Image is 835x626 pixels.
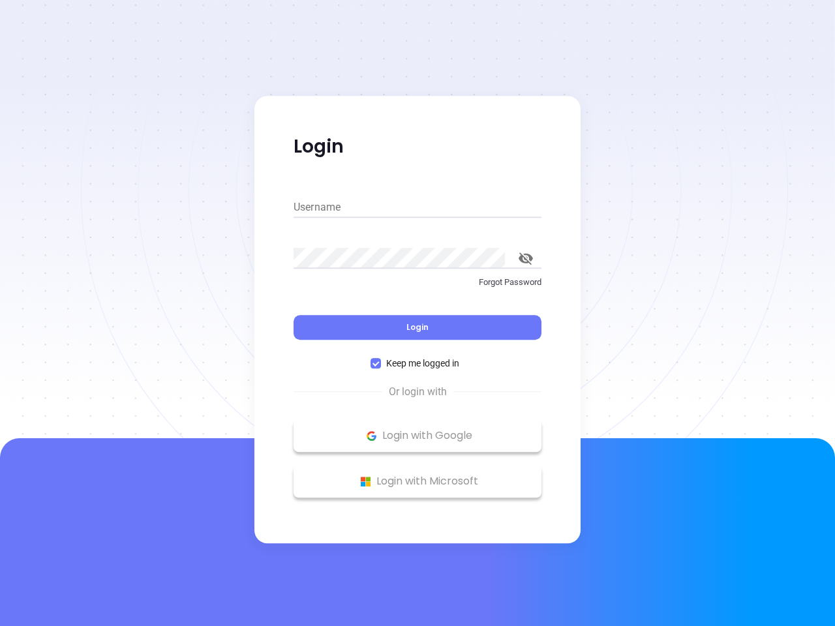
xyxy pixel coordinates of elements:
span: Login [406,321,429,333]
span: Keep me logged in [381,356,464,370]
button: toggle password visibility [510,243,541,274]
button: Login [294,315,541,340]
button: Google Logo Login with Google [294,419,541,452]
img: Google Logo [363,428,380,444]
span: Or login with [382,384,453,400]
p: Login with Microsoft [300,471,535,491]
p: Forgot Password [294,276,541,289]
button: Microsoft Logo Login with Microsoft [294,465,541,498]
p: Login with Google [300,426,535,445]
a: Forgot Password [294,276,541,299]
img: Microsoft Logo [357,473,374,490]
p: Login [294,135,541,158]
